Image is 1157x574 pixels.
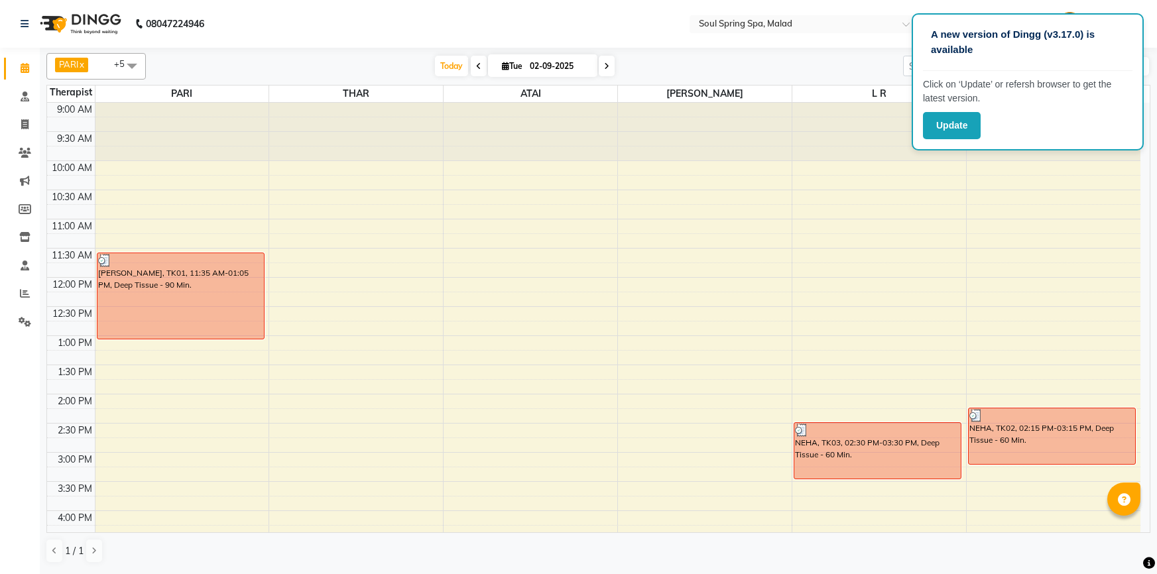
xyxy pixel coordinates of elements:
[526,56,592,76] input: 2025-09-02
[49,219,95,233] div: 11:00 AM
[499,61,526,71] span: Tue
[903,56,1019,76] input: Search Appointment
[923,112,981,139] button: Update
[1101,521,1144,561] iframe: chat widget
[618,86,792,102] span: [PERSON_NAME]
[34,5,125,42] img: logo
[47,86,95,99] div: Therapist
[49,249,95,262] div: 11:30 AM
[435,56,468,76] span: Today
[146,5,204,42] b: 08047224946
[55,394,95,408] div: 2:00 PM
[49,190,95,204] div: 10:30 AM
[50,307,95,321] div: 12:30 PM
[114,58,135,69] span: +5
[65,544,84,558] span: 1 / 1
[59,59,78,70] span: PARI
[794,423,961,479] div: NEHA, TK03, 02:30 PM-03:30 PM, Deep Tissue - 60 Min.
[269,86,443,102] span: THAR
[55,336,95,350] div: 1:00 PM
[55,511,95,525] div: 4:00 PM
[923,78,1132,105] p: Click on ‘Update’ or refersh browser to get the latest version.
[969,408,1136,464] div: NEHA, TK02, 02:15 PM-03:15 PM, Deep Tissue - 60 Min.
[1058,12,1081,35] img: Frontdesk
[97,253,264,339] div: [PERSON_NAME], TK01, 11:35 AM-01:05 PM, Deep Tissue - 90 Min.
[55,482,95,496] div: 3:30 PM
[55,453,95,467] div: 3:00 PM
[54,132,95,146] div: 9:30 AM
[54,103,95,117] div: 9:00 AM
[792,86,966,102] span: L R
[78,59,84,70] a: x
[95,86,269,102] span: PARI
[49,161,95,175] div: 10:00 AM
[55,424,95,437] div: 2:30 PM
[444,86,617,102] span: ATAI
[55,365,95,379] div: 1:30 PM
[50,278,95,292] div: 12:00 PM
[931,27,1125,57] p: A new version of Dingg (v3.17.0) is available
